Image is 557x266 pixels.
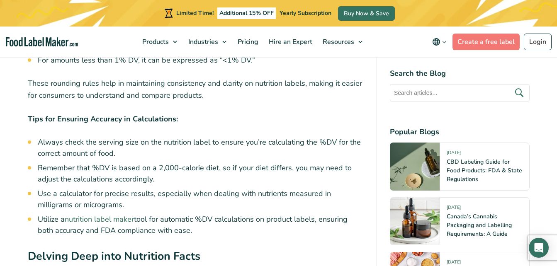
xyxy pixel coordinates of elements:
strong: Tips for Ensuring Accuracy in Calculations: [28,114,178,124]
input: Search articles... [390,84,530,102]
a: Industries [183,27,231,57]
li: Use a calculator for precise results, especially when dealing with nutrients measured in milligra... [38,188,363,210]
a: nutrition label maker [65,214,134,224]
li: Always check the serving size on the nutrition label to ensure you’re calculating the %DV for the... [38,137,363,159]
p: These rounding rules help in maintaining consistency and clarity on nutrition labels, making it e... [28,77,363,102]
span: Pricing [235,37,259,46]
span: Resources [320,37,355,46]
a: Resources [318,27,367,57]
span: [DATE] [447,150,461,159]
li: Utilize a tool for automatic %DV calculations on product labels, ensuring both accuracy and FDA c... [38,214,363,236]
span: Yearly Subscription [280,9,331,17]
li: Remember that %DV is based on a 2,000-calorie diet, so if your diet differs, you may need to adju... [38,162,363,185]
strong: Delving Deep into Nutrition Facts [28,249,200,264]
a: CBD Labeling Guide for Food Products: FDA & State Regulations [447,158,522,183]
a: Products [137,27,181,57]
li: For amounts less than 1% DV, it can be expressed as “<1% DV.” [38,55,363,66]
a: Hire an Expert [264,27,316,57]
span: Additional 15% OFF [217,7,276,19]
a: Canada’s Cannabis Packaging and Labelling Requirements: A Guide [447,213,512,238]
a: Pricing [233,27,262,57]
span: Products [140,37,170,46]
div: Open Intercom Messenger [529,238,549,258]
span: Industries [186,37,219,46]
h4: Search the Blog [390,68,530,79]
span: Hire an Expert [266,37,313,46]
span: Limited Time! [176,9,214,17]
span: [DATE] [447,204,461,214]
h4: Popular Blogs [390,126,530,138]
a: Buy Now & Save [338,6,395,21]
a: Create a free label [452,34,520,50]
a: Login [524,34,552,50]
